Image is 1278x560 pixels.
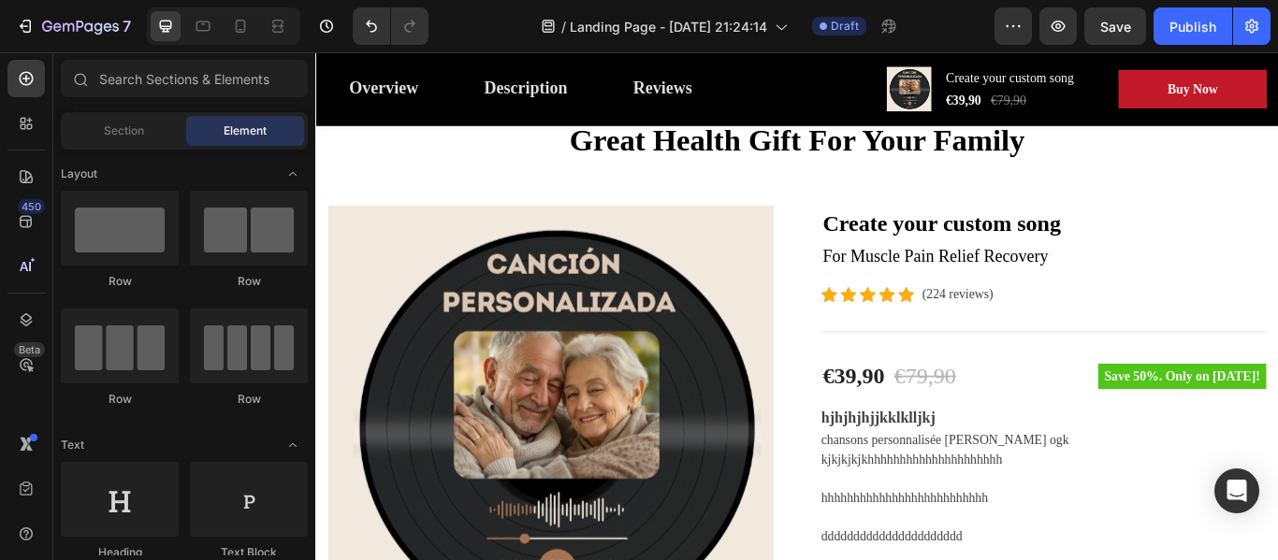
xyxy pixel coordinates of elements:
[589,467,801,482] p: kjkjkjkjkhhhhhhhhhhhhhhhhhhhhh
[589,443,879,459] p: chansons personnalisée [PERSON_NAME] ogk
[1084,7,1146,45] button: Save
[993,32,1052,54] div: Buy Now
[673,356,748,399] div: €79,90
[591,223,1107,253] p: For Muscle Pain Relief Recovery
[61,165,97,182] span: Layout
[61,391,179,408] div: Row
[1154,7,1232,45] button: Publish
[7,7,139,45] button: 7
[61,437,84,453] span: Text
[589,179,1109,222] h2: Create your custom song
[589,416,722,436] h3: hjhjhjhjjkklklljkj
[190,273,308,290] div: Row
[224,122,267,139] span: Element
[570,17,767,36] span: Landing Page - [DATE] 21:24:14
[104,122,144,139] span: Section
[589,356,665,399] div: €39,90
[190,391,308,408] div: Row
[561,17,566,36] span: /
[936,21,1109,65] button: Buy Now
[18,199,45,214] div: 450
[278,159,308,189] span: Toggle open
[61,273,179,290] div: Row
[1100,19,1131,35] span: Save
[14,342,45,357] div: Beta
[1169,17,1216,36] div: Publish
[315,52,1278,560] iframe: Design area
[1214,468,1259,513] div: Open Intercom Messenger
[831,18,859,35] span: Draft
[16,81,1107,124] p: Great Health Gift For Your Family
[589,511,784,527] p: hhhhhhhhhhhhhhhhhhhhhhhhhh
[278,430,308,460] span: Toggle open
[707,271,790,294] p: (224 reviews)
[61,60,308,97] input: Search Sections & Elements
[912,363,1109,393] pre: Save 50%. Only on [DATE]!
[123,15,131,37] p: 7
[353,7,428,45] div: Undo/Redo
